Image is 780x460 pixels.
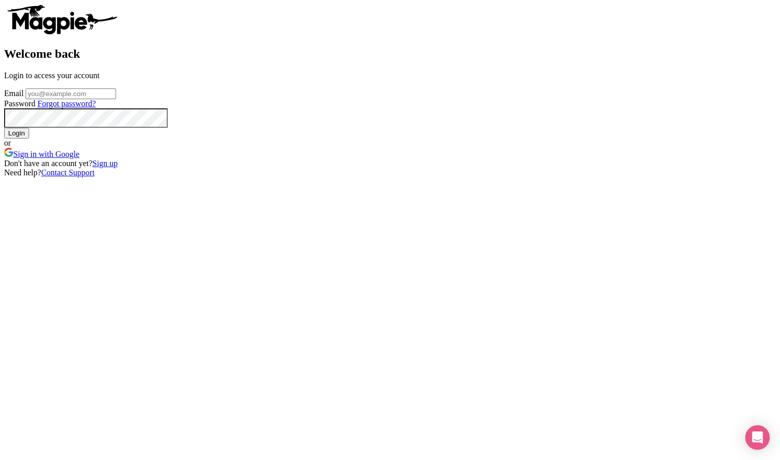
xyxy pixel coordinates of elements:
label: Password [4,99,35,108]
input: Login [4,128,29,139]
p: Login to access your account [4,71,776,80]
a: Sign in with Google [4,150,79,158]
h2: Welcome back [4,47,776,61]
a: Contact Support [41,168,94,177]
a: Forgot password? [37,99,96,108]
div: Open Intercom Messenger [745,425,770,450]
span: or [4,139,11,147]
label: Email [4,89,24,98]
a: Sign up [93,159,118,168]
img: logo-ab69f6fb50320c5b225c76a69d11143b.png [4,4,119,35]
input: you@example.com [26,88,116,99]
img: google.svg [4,148,13,157]
div: Don't have an account yet? Need help? [4,159,776,177]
